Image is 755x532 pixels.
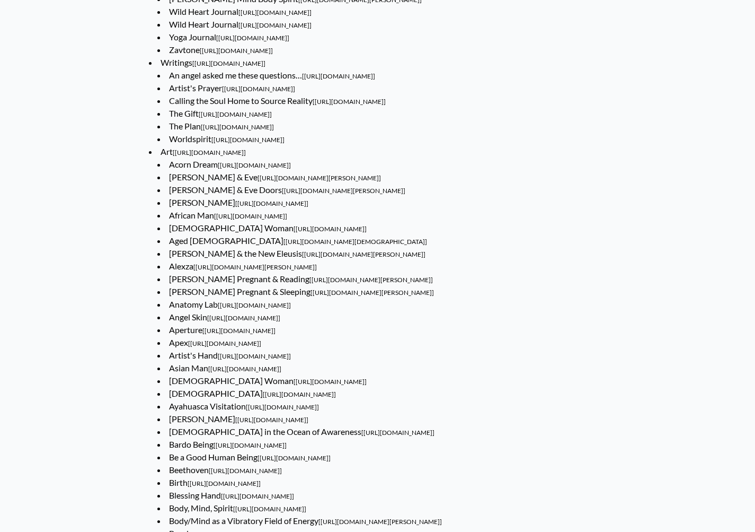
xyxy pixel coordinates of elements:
[169,197,308,207] a: [PERSON_NAME][[URL][DOMAIN_NAME]]
[214,441,287,449] span: [[URL][DOMAIN_NAME]]
[313,98,386,106] span: [[URL][DOMAIN_NAME]]
[169,516,442,526] a: Body/Mind as a Vibratory Field of Energy[[URL][DOMAIN_NAME][PERSON_NAME]]
[169,452,331,462] a: Be a Good Human Being[[URL][DOMAIN_NAME]]
[294,378,367,386] span: [[URL][DOMAIN_NAME]]
[169,376,367,386] a: [DEMOGRAPHIC_DATA] Woman[[URL][DOMAIN_NAME]]
[192,59,265,67] span: [[URL][DOMAIN_NAME]]
[235,416,308,424] span: [[URL][DOMAIN_NAME]]
[257,454,331,462] span: [[URL][DOMAIN_NAME]]
[169,312,280,322] a: Angel Skin[[URL][DOMAIN_NAME]]
[169,388,336,398] a: [DEMOGRAPHIC_DATA][[URL][DOMAIN_NAME]]
[263,390,336,398] span: [[URL][DOMAIN_NAME]]
[208,365,281,373] span: [[URL][DOMAIN_NAME]]
[169,95,386,106] a: Calling the Soul Home to Source Reality[[URL][DOMAIN_NAME]]
[169,490,294,500] a: Blessing Hand[[URL][DOMAIN_NAME]]
[169,337,261,347] a: Apex[[URL][DOMAIN_NAME]]
[169,172,381,182] a: [PERSON_NAME] & Eve[[URL][DOMAIN_NAME][PERSON_NAME]]
[235,199,308,207] span: [[URL][DOMAIN_NAME]]
[169,83,295,93] a: Artist's Prayer[[URL][DOMAIN_NAME]]
[199,110,272,118] span: [[URL][DOMAIN_NAME]]
[238,21,312,29] span: [[URL][DOMAIN_NAME]]
[169,236,427,246] a: Aged [DEMOGRAPHIC_DATA][[URL][DOMAIN_NAME][DEMOGRAPHIC_DATA]]
[169,70,375,80] a: An angel asked me these questions…[[URL][DOMAIN_NAME]]
[169,503,306,513] a: Body, Mind, Spirit[[URL][DOMAIN_NAME]]
[233,505,306,513] span: [[URL][DOMAIN_NAME]]
[169,439,287,449] a: Bardo Being[[URL][DOMAIN_NAME]]
[169,350,291,360] a: Artist's Hand[[URL][DOMAIN_NAME]]
[169,465,282,475] a: Beethoven[[URL][DOMAIN_NAME]]
[188,479,261,487] span: [[URL][DOMAIN_NAME]]
[169,325,276,335] a: Aperture[[URL][DOMAIN_NAME]]
[218,352,291,360] span: [[URL][DOMAIN_NAME]]
[282,187,405,195] span: [[URL][DOMAIN_NAME][PERSON_NAME]]
[209,467,282,475] span: [[URL][DOMAIN_NAME]]
[201,123,274,131] span: [[URL][DOMAIN_NAME]]
[257,174,381,182] span: [[URL][DOMAIN_NAME][PERSON_NAME]]
[207,314,280,322] span: [[URL][DOMAIN_NAME]]
[169,248,425,258] a: [PERSON_NAME] & the New Eleusis[[URL][DOMAIN_NAME][PERSON_NAME]]
[169,19,312,29] a: Wild Heart Journal[[URL][DOMAIN_NAME]]
[169,159,291,169] a: Acorn Dream[[URL][DOMAIN_NAME]]
[361,429,434,437] span: [[URL][DOMAIN_NAME]]
[169,477,261,487] a: Birth[[URL][DOMAIN_NAME]]
[161,146,246,156] a: Art[[URL][DOMAIN_NAME]]
[169,414,308,424] a: [PERSON_NAME][[URL][DOMAIN_NAME]]
[161,57,265,67] a: Writings[[URL][DOMAIN_NAME]]
[193,263,317,271] span: [[URL][DOMAIN_NAME][PERSON_NAME]]
[169,363,281,373] a: Asian Man[[URL][DOMAIN_NAME]]
[169,426,434,437] a: [DEMOGRAPHIC_DATA] in the Ocean of Awareness[[URL][DOMAIN_NAME]]
[309,276,433,284] span: [[URL][DOMAIN_NAME][PERSON_NAME]]
[216,34,289,42] span: [[URL][DOMAIN_NAME]]
[169,210,287,220] a: African Man[[URL][DOMAIN_NAME]]
[218,301,291,309] span: [[URL][DOMAIN_NAME]]
[302,250,425,258] span: [[URL][DOMAIN_NAME][PERSON_NAME]]
[169,108,272,118] a: The Gift[[URL][DOMAIN_NAME]]
[222,85,295,93] span: [[URL][DOMAIN_NAME]]
[169,6,312,16] a: Wild Heart Journal[[URL][DOMAIN_NAME]]
[169,401,319,411] a: Ayahuasca Visitation[[URL][DOMAIN_NAME]]
[169,121,274,131] a: The Plan[[URL][DOMAIN_NAME]]
[173,149,246,156] span: [[URL][DOMAIN_NAME]]
[211,136,285,144] span: [[URL][DOMAIN_NAME]]
[302,72,375,80] span: [[URL][DOMAIN_NAME]]
[246,403,319,411] span: [[URL][DOMAIN_NAME]]
[169,134,285,144] a: Worldspirit[[URL][DOMAIN_NAME]]
[214,212,287,220] span: [[URL][DOMAIN_NAME]]
[188,339,261,347] span: [[URL][DOMAIN_NAME]]
[238,8,312,16] span: [[URL][DOMAIN_NAME]]
[294,225,367,233] span: [[URL][DOMAIN_NAME]]
[310,289,434,296] span: [[URL][DOMAIN_NAME][PERSON_NAME]]
[169,286,434,296] a: [PERSON_NAME] Pregnant & Sleeping[[URL][DOMAIN_NAME][PERSON_NAME]]
[169,45,273,55] a: Zavtone[[URL][DOMAIN_NAME]]
[283,238,427,246] span: [[URL][DOMAIN_NAME][DEMOGRAPHIC_DATA]]
[202,327,276,335] span: [[URL][DOMAIN_NAME]]
[169,261,317,271] a: Alexza[[URL][DOMAIN_NAME][PERSON_NAME]]
[169,223,367,233] a: [DEMOGRAPHIC_DATA] Woman[[URL][DOMAIN_NAME]]
[221,492,294,500] span: [[URL][DOMAIN_NAME]]
[169,299,291,309] a: Anatomy Lab[[URL][DOMAIN_NAME]]
[169,185,405,195] a: [PERSON_NAME] & Eve Doors[[URL][DOMAIN_NAME][PERSON_NAME]]
[318,518,442,526] span: [[URL][DOMAIN_NAME][PERSON_NAME]]
[169,274,433,284] a: [PERSON_NAME] Pregnant & Reading[[URL][DOMAIN_NAME][PERSON_NAME]]
[169,32,289,42] a: Yoga Journal[[URL][DOMAIN_NAME]]
[218,161,291,169] span: [[URL][DOMAIN_NAME]]
[200,47,273,55] span: [[URL][DOMAIN_NAME]]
